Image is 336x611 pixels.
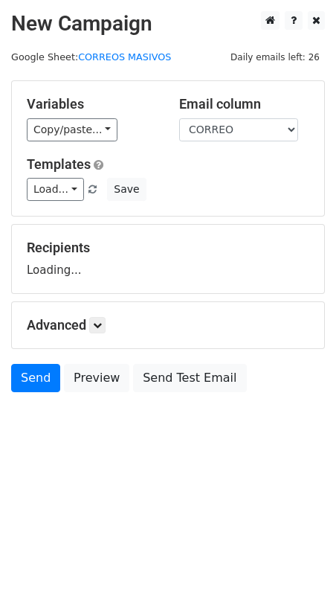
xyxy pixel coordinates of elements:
[27,96,157,112] h5: Variables
[179,96,309,112] h5: Email column
[11,364,60,392] a: Send
[133,364,246,392] a: Send Test Email
[78,51,171,63] a: CORREOS MASIVOS
[27,240,309,256] h5: Recipients
[27,156,91,172] a: Templates
[27,240,309,278] div: Loading...
[107,178,146,201] button: Save
[27,118,117,141] a: Copy/paste...
[64,364,129,392] a: Preview
[11,51,171,63] small: Google Sheet:
[27,317,309,333] h5: Advanced
[225,49,325,65] span: Daily emails left: 26
[225,51,325,63] a: Daily emails left: 26
[11,11,325,36] h2: New Campaign
[27,178,84,201] a: Load...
